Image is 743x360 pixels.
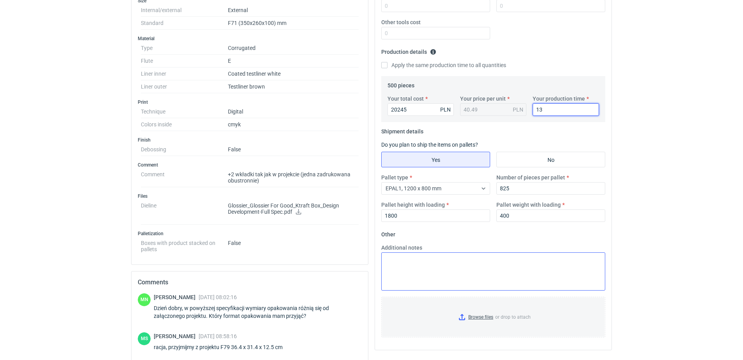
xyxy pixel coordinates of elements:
[141,143,228,156] dt: Debossing
[228,168,359,187] dd: +2 wkładki tak jak w projekcie (jedna zadrukowana obustronnie)
[228,42,359,55] dd: Corrugated
[141,80,228,93] dt: Liner outer
[228,202,359,216] p: Glossier_Glossier For Good_Ktraft Box_Design Development-Full Spec.pdf
[496,201,561,209] label: Pallet weight with loading
[141,17,228,30] dt: Standard
[138,293,151,306] div: Małgorzata Nowotna
[228,80,359,93] dd: Testliner brown
[141,237,228,252] dt: Boxes with product stacked on pallets
[138,193,362,199] h3: Files
[387,79,414,89] legend: 500 pieces
[381,61,506,69] label: Apply the same production time to all quantities
[381,228,395,238] legend: Other
[141,55,228,67] dt: Flute
[381,18,421,26] label: Other tools cost
[228,143,359,156] dd: False
[496,174,565,181] label: Number of pieces per pallet
[228,118,359,131] dd: cmyk
[496,152,605,167] label: No
[199,294,237,300] span: [DATE] 08:02:16
[199,333,237,339] span: [DATE] 08:58:16
[154,304,362,320] div: Dzień dobry, w powyższej specyfikacji wymiary opakowania różnią się od załączonego projektu. Któr...
[381,244,422,252] label: Additional notes
[138,35,362,42] h3: Material
[228,237,359,252] dd: False
[141,168,228,187] dt: Comment
[381,142,478,148] label: Do you plan to ship the items on pallets?
[141,118,228,131] dt: Colors inside
[228,4,359,17] dd: External
[138,278,362,287] h2: Comments
[141,67,228,80] dt: Liner inner
[141,4,228,17] dt: Internal/external
[381,201,445,209] label: Pallet height with loading
[141,105,228,118] dt: Technique
[228,105,359,118] dd: Digital
[141,199,228,225] dt: Dieline
[228,55,359,67] dd: E
[138,137,362,143] h3: Finish
[381,46,436,55] legend: Production details
[154,333,199,339] span: [PERSON_NAME]
[228,17,359,30] dd: F71 (350x260x100) mm
[496,209,605,222] input: 0
[138,99,362,105] h3: Print
[533,103,599,116] input: 0
[154,343,292,351] div: racja, przyjmijmy z projektu F79 36.4 x 31.4 x 12.5 cm
[138,231,362,237] h3: Palletization
[138,332,151,345] div: Maciej Sikora
[533,95,585,103] label: Your production time
[141,42,228,55] dt: Type
[440,106,451,113] div: PLN
[138,332,151,345] figcaption: MS
[387,103,454,116] input: 0
[381,27,490,39] input: 0
[382,297,605,337] label: or drop to attach
[381,152,490,167] label: Yes
[138,293,151,306] figcaption: MN
[460,95,506,103] label: Your price per unit
[381,209,490,222] input: 0
[154,294,199,300] span: [PERSON_NAME]
[228,67,359,80] dd: Coated testliner white
[386,185,441,192] span: EPAL1, 1200 x 800 mm
[138,162,362,168] h3: Comment
[496,182,605,195] input: 0
[381,125,423,135] legend: Shipment details
[387,95,424,103] label: Your total cost
[381,174,408,181] label: Pallet type
[513,106,523,113] div: PLN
